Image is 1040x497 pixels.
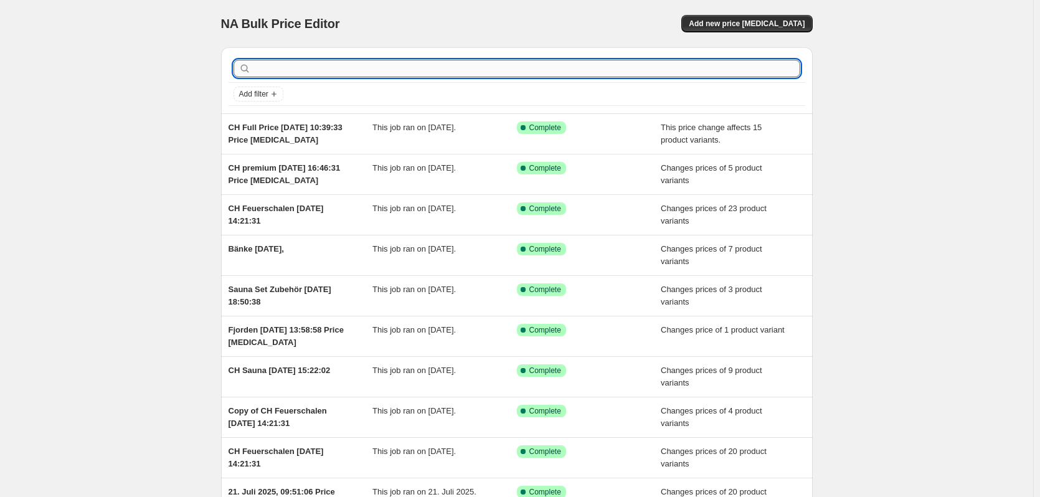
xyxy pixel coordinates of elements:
[661,325,785,334] span: Changes price of 1 product variant
[529,163,561,173] span: Complete
[661,285,762,306] span: Changes prices of 3 product variants
[372,285,456,294] span: This job ran on [DATE].
[372,366,456,375] span: This job ran on [DATE].
[229,447,324,468] span: CH Feuerschalen [DATE] 14:21:31
[529,366,561,376] span: Complete
[661,366,762,387] span: Changes prices of 9 product variants
[529,123,561,133] span: Complete
[372,204,456,213] span: This job ran on [DATE].
[661,244,762,266] span: Changes prices of 7 product variants
[661,406,762,428] span: Changes prices of 4 product variants
[229,163,341,185] span: CH premium [DATE] 16:46:31 Price [MEDICAL_DATA]
[372,447,456,456] span: This job ran on [DATE].
[229,406,327,428] span: Copy of CH Feuerschalen [DATE] 14:21:31
[661,204,767,225] span: Changes prices of 23 product variants
[229,366,331,375] span: CH Sauna [DATE] 15:22:02
[529,487,561,497] span: Complete
[529,204,561,214] span: Complete
[221,17,340,31] span: NA Bulk Price Editor
[529,325,561,335] span: Complete
[372,244,456,253] span: This job ran on [DATE].
[372,163,456,173] span: This job ran on [DATE].
[234,87,283,102] button: Add filter
[661,123,762,144] span: This price change affects 15 product variants.
[239,89,268,99] span: Add filter
[529,285,561,295] span: Complete
[229,244,284,253] span: Bänke [DATE],
[661,163,762,185] span: Changes prices of 5 product variants
[372,123,456,132] span: This job ran on [DATE].
[372,487,476,496] span: This job ran on 21. Juli 2025.
[661,447,767,468] span: Changes prices of 20 product variants
[681,15,812,32] button: Add new price [MEDICAL_DATA]
[372,406,456,415] span: This job ran on [DATE].
[229,204,324,225] span: CH Feuerschalen [DATE] 14:21:31
[229,285,331,306] span: Sauna Set Zubehör [DATE] 18:50:38
[229,325,344,347] span: Fjorden [DATE] 13:58:58 Price [MEDICAL_DATA]
[229,123,343,144] span: CH Full Price [DATE] 10:39:33 Price [MEDICAL_DATA]
[529,406,561,416] span: Complete
[529,447,561,457] span: Complete
[529,244,561,254] span: Complete
[689,19,805,29] span: Add new price [MEDICAL_DATA]
[372,325,456,334] span: This job ran on [DATE].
